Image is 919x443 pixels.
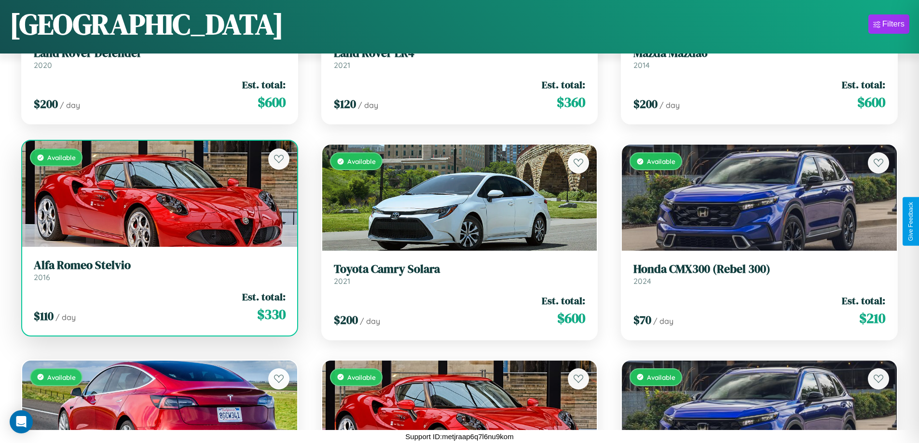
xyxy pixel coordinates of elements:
button: Filters [868,14,909,34]
span: $ 200 [334,312,358,328]
span: 2024 [633,276,651,286]
span: Available [47,153,76,161]
span: $ 600 [557,309,585,328]
h3: Toyota Camry Solara [334,262,586,276]
span: $ 120 [334,96,356,112]
span: Est. total: [542,78,585,92]
div: Open Intercom Messenger [10,410,33,433]
span: $ 70 [633,312,651,328]
span: / day [659,100,680,110]
span: Est. total: [842,294,885,308]
h3: Mazda Mazda6 [633,46,885,60]
h3: Honda CMX300 (Rebel 300) [633,262,885,276]
span: $ 200 [633,96,658,112]
span: $ 600 [258,93,286,112]
div: Give Feedback [907,202,914,241]
span: / day [653,316,673,326]
span: 2020 [34,60,52,70]
p: Support ID: metjraap6q7l6nu9kom [405,430,513,443]
span: Available [47,373,76,381]
span: 2021 [334,60,350,70]
span: Est. total: [242,78,286,92]
span: 2014 [633,60,650,70]
span: Available [647,157,675,165]
span: 2021 [334,276,350,286]
h1: [GEOGRAPHIC_DATA] [10,4,284,44]
div: Filters [882,19,905,29]
span: $ 200 [34,96,58,112]
h3: Land Rover LR4 [334,46,586,60]
span: Est. total: [542,294,585,308]
a: Alfa Romeo Stelvio2016 [34,258,286,282]
span: Available [347,157,376,165]
span: $ 330 [257,305,286,324]
span: Available [647,373,675,381]
a: Mazda Mazda62014 [633,46,885,70]
span: / day [358,100,378,110]
span: Available [347,373,376,381]
a: Land Rover Defender2020 [34,46,286,70]
span: / day [360,316,380,326]
span: 2016 [34,272,50,282]
a: Land Rover LR42021 [334,46,586,70]
span: $ 110 [34,308,54,324]
span: / day [55,312,76,322]
h3: Alfa Romeo Stelvio [34,258,286,272]
span: $ 600 [857,93,885,112]
span: / day [60,100,80,110]
span: $ 360 [557,93,585,112]
span: $ 210 [859,309,885,328]
h3: Land Rover Defender [34,46,286,60]
a: Honda CMX300 (Rebel 300)2024 [633,262,885,286]
span: Est. total: [242,290,286,304]
a: Toyota Camry Solara2021 [334,262,586,286]
span: Est. total: [842,78,885,92]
